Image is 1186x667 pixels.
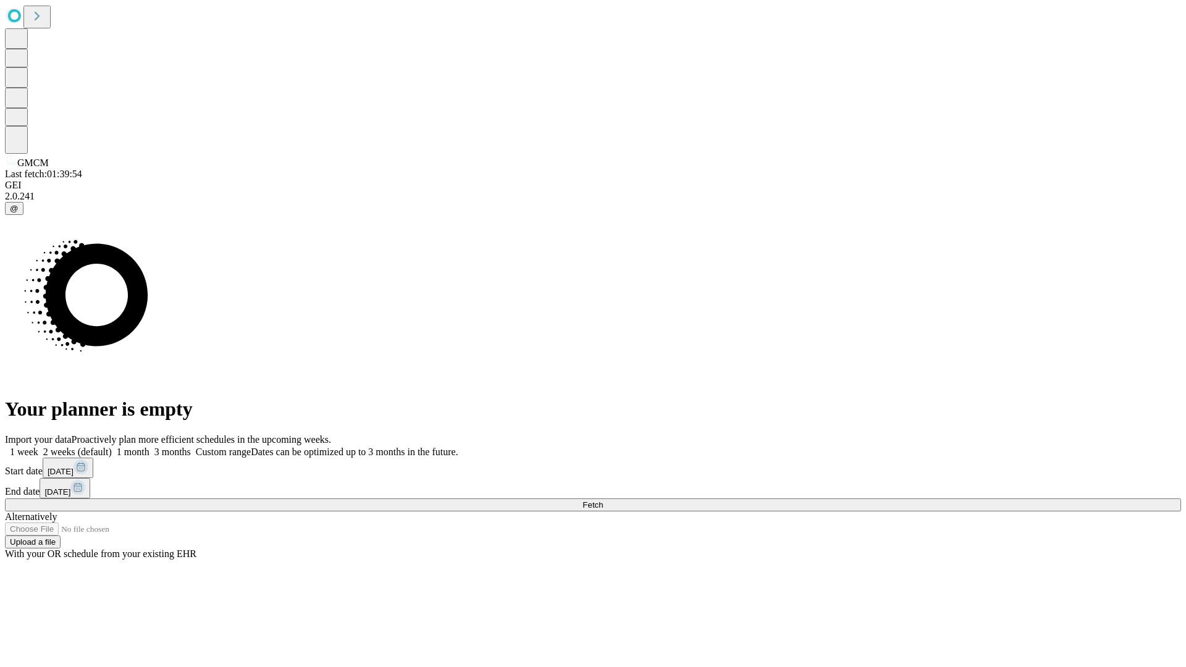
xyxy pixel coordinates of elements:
[43,458,93,478] button: [DATE]
[44,487,70,497] span: [DATE]
[43,447,112,457] span: 2 weeks (default)
[5,511,57,522] span: Alternatively
[48,467,74,476] span: [DATE]
[5,458,1181,478] div: Start date
[40,478,90,498] button: [DATE]
[251,447,458,457] span: Dates can be optimized up to 3 months in the future.
[17,157,49,168] span: GMCM
[5,434,72,445] span: Import your data
[5,498,1181,511] button: Fetch
[117,447,149,457] span: 1 month
[10,447,38,457] span: 1 week
[5,180,1181,191] div: GEI
[5,169,82,179] span: Last fetch: 01:39:54
[5,398,1181,421] h1: Your planner is empty
[5,202,23,215] button: @
[196,447,251,457] span: Custom range
[5,548,196,559] span: With your OR schedule from your existing EHR
[10,204,19,213] span: @
[5,478,1181,498] div: End date
[5,191,1181,202] div: 2.0.241
[154,447,191,457] span: 3 months
[582,500,603,510] span: Fetch
[72,434,331,445] span: Proactively plan more efficient schedules in the upcoming weeks.
[5,535,61,548] button: Upload a file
